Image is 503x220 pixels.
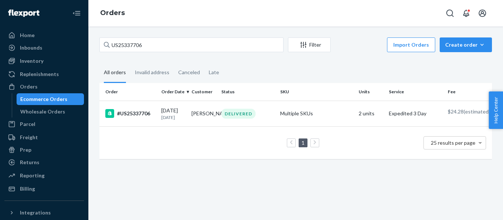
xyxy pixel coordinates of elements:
[20,57,43,65] div: Inventory
[105,109,155,118] div: #US25337706
[221,109,256,119] div: DELIVERED
[386,83,445,101] th: Service
[464,108,490,115] span: (estimated)
[161,107,186,120] div: [DATE]
[20,95,67,103] div: Ecommerce Orders
[431,140,475,146] span: 25 results per page
[4,68,84,80] a: Replenishments
[443,6,457,21] button: Open Search Box
[189,101,219,126] td: [PERSON_NAME]
[135,63,169,82] div: Invalid address
[20,146,31,154] div: Prep
[20,159,39,166] div: Returns
[389,110,442,117] p: Expedited 3 Day
[161,114,186,120] p: [DATE]
[100,9,125,17] a: Orders
[4,42,84,54] a: Inbounds
[445,41,486,48] div: Create order
[191,89,216,95] div: Customer
[20,134,38,141] div: Freight
[104,63,126,83] div: All orders
[288,41,330,48] div: Filter
[20,172,45,179] div: Reporting
[4,81,84,93] a: Orders
[440,37,492,52] button: Create order
[209,63,219,82] div: Late
[489,91,503,129] button: Help Center
[475,6,490,21] button: Open account menu
[4,207,84,219] button: Integrations
[94,3,131,24] ol: breadcrumbs
[20,209,51,216] div: Integrations
[4,156,84,168] a: Returns
[4,118,84,130] a: Parcel
[20,44,42,51] div: Inbounds
[459,6,474,21] button: Open notifications
[218,83,277,101] th: Status
[69,6,84,21] button: Close Navigation
[17,93,84,105] a: Ecommerce Orders
[445,83,492,101] th: Fee
[20,71,59,78] div: Replenishments
[158,83,189,101] th: Order Date
[99,83,158,101] th: Order
[288,37,331,52] button: Filter
[20,83,38,90] div: Orders
[448,108,486,115] p: $24.28
[300,140,306,146] a: Page 1 is your current page
[20,120,35,128] div: Parcel
[4,170,84,181] a: Reporting
[17,106,84,118] a: Wholesale Orders
[20,32,35,39] div: Home
[356,101,386,126] td: 2 units
[178,63,200,82] div: Canceled
[277,83,356,101] th: SKU
[4,29,84,41] a: Home
[20,108,65,115] div: Wholesale Orders
[387,37,435,52] button: Import Orders
[277,101,356,126] td: Multiple SKUs
[4,55,84,67] a: Inventory
[4,131,84,143] a: Freight
[99,37,284,52] input: Search orders
[4,144,84,156] a: Prep
[356,83,386,101] th: Units
[20,185,35,192] div: Billing
[4,183,84,195] a: Billing
[8,10,39,17] img: Flexport logo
